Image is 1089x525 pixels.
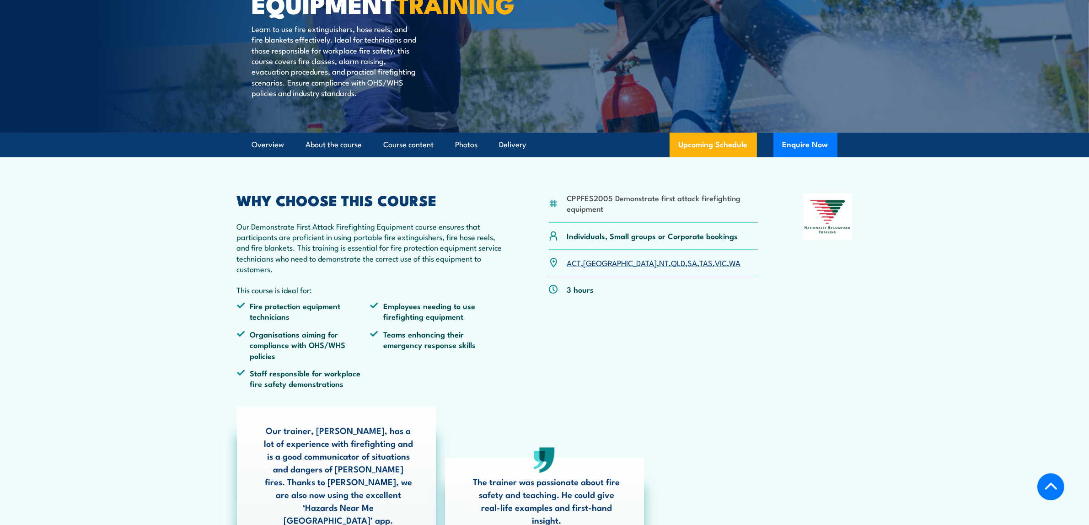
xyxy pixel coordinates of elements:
a: ACT [567,257,581,268]
p: This course is ideal for: [237,284,504,295]
a: WA [730,257,741,268]
img: Nationally Recognised Training logo. [803,193,853,240]
a: Upcoming Schedule [670,133,757,157]
li: Fire protection equipment technicians [237,300,370,322]
li: Staff responsible for workplace fire safety demonstrations [237,368,370,389]
p: Learn to use fire extinguishers, hose reels, and fire blankets effectively. Ideal for technicians... [252,23,419,98]
li: Teams enhancing their emergency response skills [370,329,504,361]
a: [GEOGRAPHIC_DATA] [584,257,657,268]
a: TAS [700,257,713,268]
a: QLD [671,257,686,268]
button: Enquire Now [773,133,837,157]
p: Our Demonstrate First Attack Firefighting Equipment course ensures that participants are proficie... [237,221,504,274]
h2: WHY CHOOSE THIS COURSE [237,193,504,206]
a: Delivery [499,133,526,157]
li: CPPFES2005 Demonstrate first attack firefighting equipment [567,193,759,214]
p: 3 hours [567,284,594,295]
a: SA [688,257,697,268]
a: Photos [456,133,478,157]
a: Overview [252,133,284,157]
a: VIC [715,257,727,268]
p: Individuals, Small groups or Corporate bookings [567,230,738,241]
p: , , , , , , , [567,257,741,268]
a: About the course [306,133,362,157]
li: Organisations aiming for compliance with OHS/WHS policies [237,329,370,361]
li: Employees needing to use firefighting equipment [370,300,504,322]
a: NT [660,257,669,268]
a: Course content [384,133,434,157]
